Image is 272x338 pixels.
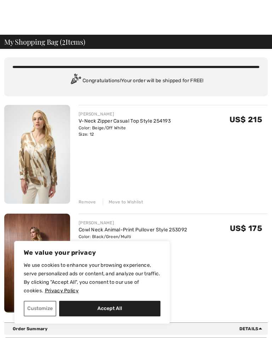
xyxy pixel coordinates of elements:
button: Customize [24,301,56,316]
img: Cowl Neck Animal-Print Pullover Style 253092 [4,214,70,312]
span: Details [239,326,265,332]
div: [PERSON_NAME] [79,111,171,117]
p: We use cookies to enhance your browsing experience, serve personalized ads or content, and analyz... [24,261,160,295]
div: Color: Black/Green/Multi Size: 12 [79,233,187,246]
span: US$ 215 [229,115,262,124]
p: We value your privacy [24,248,160,257]
img: V-Neck Zipper Casual Top Style 254193 [4,105,70,204]
a: Privacy Policy [45,287,79,294]
div: Color: Beige/Off White Size: 12 [79,125,171,137]
a: Cowl Neck Animal-Print Pullover Style 253092 [79,227,187,233]
div: Order Summary [13,326,265,332]
div: [PERSON_NAME] [79,220,187,226]
div: Move to Wishlist [103,199,143,205]
span: 2 [62,36,66,46]
span: My Shopping Bag ( Items) [4,38,85,45]
span: US$ 175 [230,224,262,233]
div: We value your privacy [14,241,170,324]
div: Congratulations! Your order will be shipped for FREE! [13,74,259,88]
div: Remove [79,199,96,205]
a: V-Neck Zipper Casual Top Style 254193 [79,118,171,124]
button: Accept All [59,301,160,316]
img: Congratulation2.svg [68,74,83,88]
